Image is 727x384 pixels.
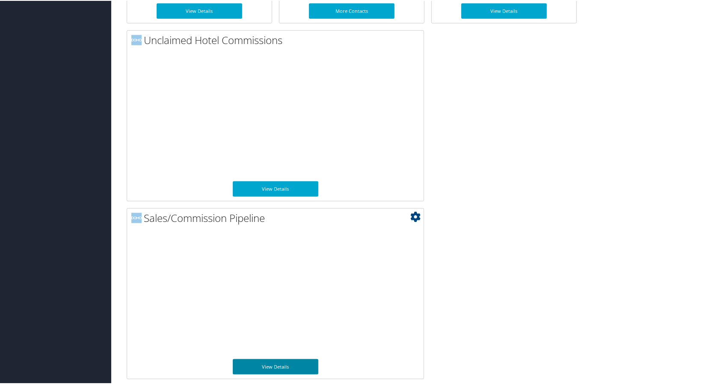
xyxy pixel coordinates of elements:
a: More Contacts [309,3,395,18]
a: View Details [157,3,242,18]
h2: Sales/Commission Pipeline [131,210,424,224]
img: domo-logo.png [131,212,142,222]
a: View Details [233,180,318,196]
a: View Details [461,3,547,18]
img: domo-logo.png [131,34,142,44]
a: View Details [233,358,318,374]
h2: Unclaimed Hotel Commissions [131,32,424,47]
